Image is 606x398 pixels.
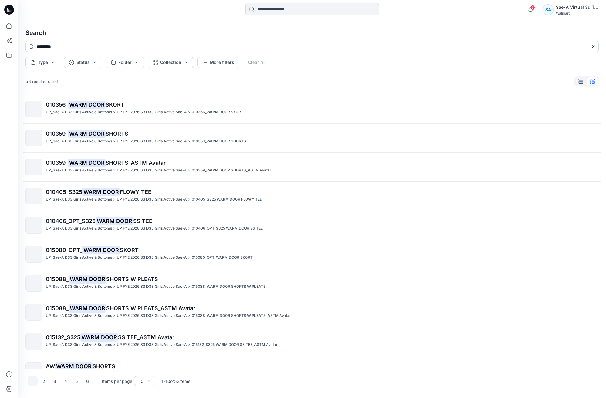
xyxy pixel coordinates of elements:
[46,225,112,232] p: UP_Sae-A D33 Girls Active & Bottoms
[188,138,190,144] p: >
[530,5,535,10] span: 5
[82,187,120,196] mark: WARM DOOR
[22,184,602,208] a: 010405_S325WARM DOORFLOWY TEEUP_Sae-A D33 Girls Active & Bottoms>UP FYE 2026 S3 D33 Girls Active ...
[46,363,55,370] span: AW
[117,284,187,290] p: UP FYE 2026 S3 D33 Girls Active Sae-A
[96,217,133,225] mark: WARM DOOR
[106,305,195,311] span: SHORTS W PLEATS_ASTM Avatar
[192,254,253,261] p: 015080-OPT_WARM DOOR SKORT
[22,126,602,150] a: 010359_WARM DOORSHORTSUP_Sae-A D33 Girls Active & Bottoms>UP FYE 2026 S3 D33 Girls Active Sae-A>0...
[22,330,602,353] a: 015132_S325WARM DOORSS TEE_ASTM AvatarUP_Sae-A D33 Girls Active & Bottoms>UP FYE 2026 S3 D33 Girl...
[117,167,187,174] p: UP FYE 2026 S3 D33 Girls Active Sae-A
[82,376,92,386] button: 6
[118,334,174,340] span: SS TEE_ASTM Avatar
[113,196,116,203] p: >
[117,225,187,232] p: UP FYE 2026 S3 D33 Girls Active Sae-A
[82,246,120,254] mark: WARM DOOR
[46,109,112,115] p: UP_Sae-A D33 Girls Active & Bottoms
[46,101,68,108] span: 010356_
[117,342,187,348] p: UP FYE 2026 S3 D33 Girls Active Sae-A
[188,254,190,261] p: >
[46,131,68,137] span: 010359_
[556,11,598,15] div: Walmart
[192,138,246,144] p: 010359_WARM DOOR SHORTS
[117,196,187,203] p: UP FYE 2026 S3 D33 Girls Active Sae-A
[113,109,116,115] p: >
[46,276,69,282] span: 015088_
[106,160,166,166] span: SHORTS_ASTM Avatar
[46,305,69,311] span: 015088_
[188,225,190,232] p: >
[113,138,116,144] p: >
[68,100,106,109] mark: WARM DOOR
[72,376,81,386] button: 5
[102,378,132,384] p: Items per page
[25,78,58,85] p: 53 results found
[28,376,38,386] button: 1
[61,376,70,386] button: 4
[139,378,143,384] div: 10
[46,247,82,253] span: 015080-OPT_
[64,57,102,68] button: Status
[22,97,602,121] a: 010356_WARM DOORSKORTUP_Sae-A D33 Girls Active & Bottoms>UP FYE 2026 S3 D33 Girls Active Sae-A>01...
[46,342,112,348] p: UP_Sae-A D33 Girls Active & Bottoms
[192,284,266,290] p: 015088_WARM DOOR SHORTS W PLEATS
[120,247,139,253] span: SKORT
[161,378,190,384] p: 1 - 10 of 53 items
[106,101,124,108] span: SKORT
[80,333,118,341] mark: WARM DOOR
[113,167,116,174] p: >
[46,189,82,195] span: 010405_S325
[113,225,116,232] p: >
[117,313,187,319] p: UP FYE 2026 S3 D33 Girls Active Sae-A
[25,57,60,68] button: Type
[22,213,602,237] a: 010406_OPT_S325WARM DOORSS TEEUP_Sae-A D33 Girls Active & Bottoms>UP FYE 2026 S3 D33 Girls Active...
[192,196,262,203] p: 010405_S325 WARM DOOR FLOWY TEE
[117,109,187,115] p: UP FYE 2026 S3 D33 Girls Active Sae-A
[188,196,190,203] p: >
[22,300,602,324] a: 015088_WARM DOORSHORTS W PLEATS_ASTM AvatarUP_Sae-A D33 Girls Active & Bottoms>UP FYE 2026 S3 D33...
[188,284,190,290] p: >
[50,376,59,386] button: 3
[188,167,190,174] p: >
[133,218,152,224] span: SS TEE
[55,362,93,370] mark: WARM DOOR
[113,284,116,290] p: >
[188,313,190,319] p: >
[22,242,602,266] a: 015080-OPT_WARM DOORSKORTUP_Sae-A D33 Girls Active & Bottoms>UP FYE 2026 S3 D33 Girls Active Sae-...
[68,129,106,138] mark: WARM DOOR
[117,254,187,261] p: UP FYE 2026 S3 D33 Girls Active Sae-A
[543,4,554,15] div: SA
[68,158,106,167] mark: WARM DOOR
[69,275,106,283] mark: WARM DOOR
[113,313,116,319] p: >
[46,138,112,144] p: UP_Sae-A D33 Girls Active & Bottoms
[46,196,112,203] p: UP_Sae-A D33 Girls Active & Bottoms
[46,254,112,261] p: UP_Sae-A D33 Girls Active & Bottoms
[39,376,49,386] button: 2
[148,57,194,68] button: Collection
[106,57,144,68] button: Folder
[93,363,115,370] span: SHORTS
[22,271,602,295] a: 015088_WARM DOORSHORTS W PLEATSUP_Sae-A D33 Girls Active & Bottoms>UP FYE 2026 S3 D33 Girls Activ...
[46,284,112,290] p: UP_Sae-A D33 Girls Active & Bottoms
[46,313,112,319] p: UP_Sae-A D33 Girls Active & Bottoms
[556,4,598,11] div: Sae-A Virtual 3d Team
[120,189,151,195] span: FLOWY TEE
[113,342,116,348] p: >
[192,109,243,115] p: 010356_WARM DOOR SKORT
[188,109,190,115] p: >
[69,304,106,312] mark: WARM DOOR
[192,167,271,174] p: 010359_WARM DOOR SHORTS_ASTM Avatar
[192,313,291,319] p: 015088_WARM DOOR SHORTS W PLEATS_ASTM Avatar
[46,218,96,224] span: 010406_OPT_S325
[22,155,602,179] a: 010359_WARM DOORSHORTS_ASTM AvatarUP_Sae-A D33 Girls Active & Bottoms>UP FYE 2026 S3 D33 Girls Ac...
[113,254,116,261] p: >
[46,160,68,166] span: 010359_
[117,138,187,144] p: UP FYE 2026 S3 D33 Girls Active Sae-A
[21,24,604,41] h4: Search
[188,342,190,348] p: >
[192,225,263,232] p: 010406_OPT_S325 WARM DOOR SS TEE
[22,359,602,383] a: AWWARM DOORSHORTSPersonal Zone>Trash>AW WARM DOOR SHORTS
[46,334,80,340] span: 015132_S325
